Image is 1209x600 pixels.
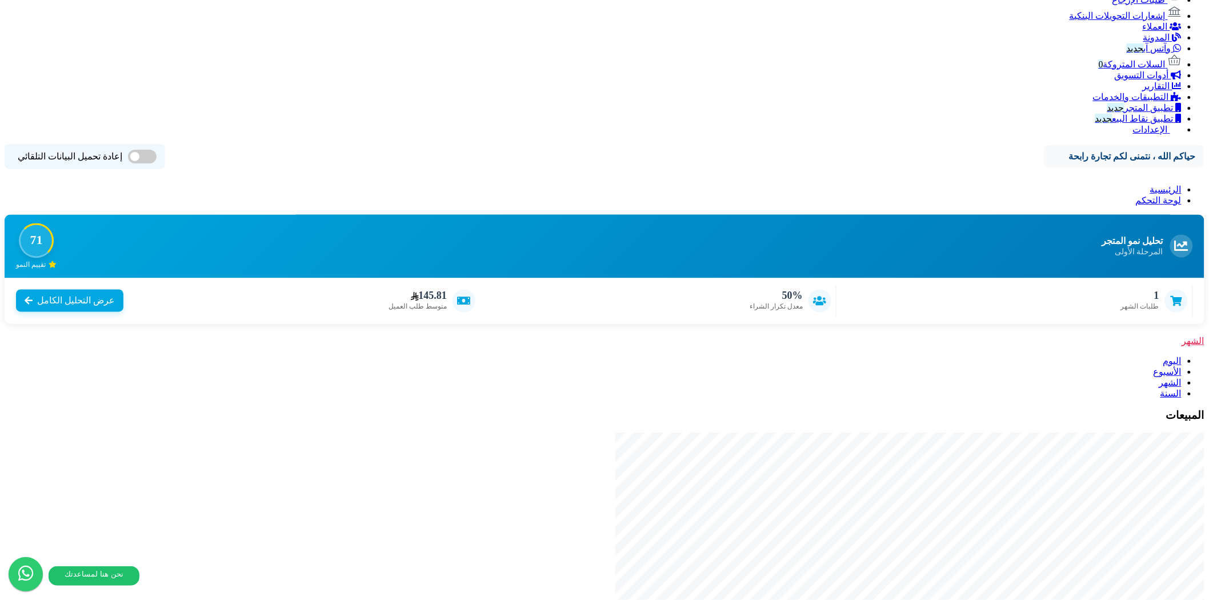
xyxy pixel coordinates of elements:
[1133,125,1168,134] span: الإعدادات
[1070,11,1166,21] span: إشعارات التحويلات البنكية
[1163,356,1182,366] a: اليوم
[16,261,46,270] span: تقييم النمو
[1102,236,1163,247] h3: تحليل نمو المتجر
[1070,11,1182,21] a: إشعارات التحويلات البنكية
[1053,151,1196,162] p: حياكم الله ، نتمنى لكم تجارة رابحة
[750,290,803,303] span: 50%
[37,295,115,306] span: عرض التحليل الكامل
[1143,33,1170,42] span: المدونة
[1121,303,1159,311] span: طلبات الشهر
[1182,336,1204,346] a: الشهر
[1107,103,1182,113] a: تطبيق المتجرجديد
[1115,70,1182,80] a: أدوات التسويق
[1159,378,1182,387] a: الشهر
[1160,389,1182,398] a: السنة
[1143,33,1182,42] a: المدونة
[1127,43,1144,53] span: جديد
[5,409,1204,422] h3: المبيعات
[16,290,123,312] a: عرض التحليل الكامل
[389,290,447,303] span: 145.81
[1093,92,1182,102] a: التطبيقات والخدمات
[1143,81,1170,91] span: التقارير
[1095,114,1174,123] span: تطبيق نقاط البيع
[1095,114,1112,123] span: جديد
[1115,70,1169,80] span: أدوات التسويق
[1099,59,1166,69] span: السلات المتروكة
[1154,367,1182,377] a: الأسبوع
[1127,43,1171,53] span: وآتس آب
[1127,43,1182,53] a: وآتس آبجديد
[1107,103,1174,113] span: تطبيق المتجر
[1121,290,1159,303] span: 1
[750,303,803,311] span: معدل تكرار الشراء
[1099,59,1103,69] span: 0
[1093,92,1169,102] span: التطبيقات والخدمات
[18,151,122,162] span: إعادة تحميل البيانات التلقائي
[1136,195,1182,205] a: لوحة التحكم
[1143,81,1182,91] a: التقارير
[1133,125,1182,134] a: الإعدادات
[1095,114,1182,123] a: تطبيق نقاط البيعجديد
[1150,185,1182,194] a: الرئيسية
[1099,59,1182,69] a: السلات المتروكة0
[389,303,447,311] span: متوسط طلب العميل
[1143,22,1182,31] a: العملاء
[1107,103,1124,113] span: جديد
[1143,22,1168,31] span: العملاء
[1115,248,1164,257] span: المرحلة الأولى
